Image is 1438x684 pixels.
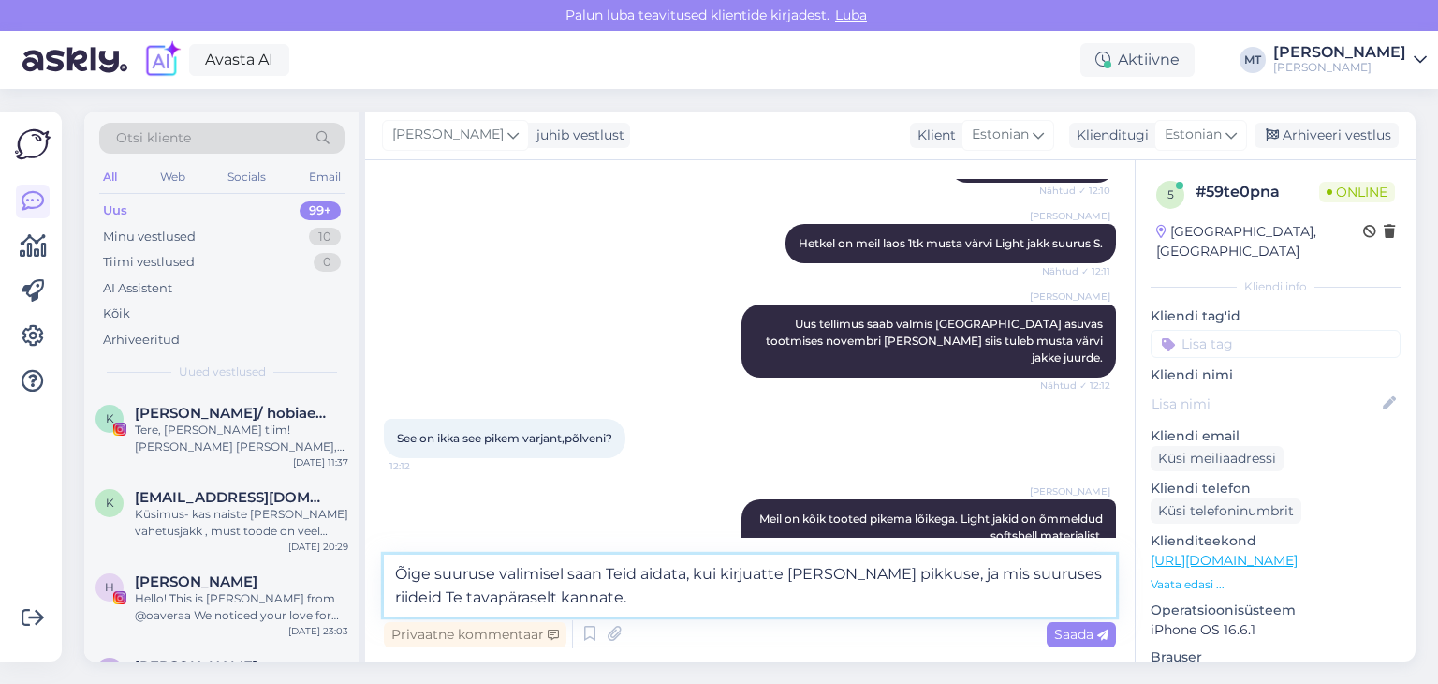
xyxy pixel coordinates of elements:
[156,165,189,189] div: Web
[1151,446,1284,471] div: Küsi meiliaadressi
[224,165,270,189] div: Socials
[389,459,460,473] span: 12:12
[288,540,348,554] div: [DATE] 20:29
[1151,330,1401,358] input: Lisa tag
[384,555,1116,617] textarea: Õige suuruse valimisel saan Teid aidata, kui kirjuatte [PERSON_NAME] pikkuse, ja mis suuruses rii...
[293,455,348,469] div: [DATE] 11:37
[1273,45,1427,75] a: [PERSON_NAME][PERSON_NAME]
[1054,626,1108,643] span: Saada
[1151,620,1401,640] p: iPhone OS 16.6.1
[529,126,624,145] div: juhib vestlust
[1151,601,1401,620] p: Operatsioonisüsteem
[103,305,130,323] div: Kõik
[103,201,127,220] div: Uus
[103,279,172,298] div: AI Assistent
[135,405,330,422] span: Kairet Pintman/ hobiaednik🌺
[106,411,114,425] span: K
[189,44,289,76] a: Avasta AI
[799,236,1103,250] span: Hetkel on meil laos 1tk musta värvi Light jakk suurus S.
[1151,576,1401,593] p: Vaata edasi ...
[1039,184,1110,198] span: Nähtud ✓ 12:10
[1151,647,1401,667] p: Brauser
[1152,394,1379,414] input: Lisa nimi
[15,126,51,162] img: Askly Logo
[1030,484,1110,498] span: [PERSON_NAME]
[397,431,612,445] span: See on ikka see pikem varjant,põlveni?
[1196,181,1319,203] div: # 59te0pna
[135,573,257,590] span: Hannah Hawkins
[135,489,330,506] span: katri.karvanen.kk@gmail.com
[288,624,348,638] div: [DATE] 23:03
[1255,123,1399,148] div: Arhiveeri vestlus
[1030,209,1110,223] span: [PERSON_NAME]
[1030,290,1110,304] span: [PERSON_NAME]
[766,317,1106,364] span: Uus tellimus saab valmis [GEOGRAPHIC_DATA] asuvas tootmises novembri [PERSON_NAME] siis tuleb mus...
[1151,479,1401,498] p: Kliendi telefon
[1040,379,1110,393] span: Nähtud ✓ 12:12
[1040,264,1110,278] span: Nähtud ✓ 12:11
[759,512,1106,543] span: Meil on kõik tooted pikema lõikega. Light jakid on õmmeldud softshell materjalist.
[910,126,956,145] div: Klient
[103,331,180,349] div: Arhiveeritud
[309,228,341,246] div: 10
[314,253,341,272] div: 0
[142,40,182,80] img: explore-ai
[116,128,191,148] span: Otsi kliente
[1080,43,1195,77] div: Aktiivne
[1273,60,1406,75] div: [PERSON_NAME]
[1151,552,1298,569] a: [URL][DOMAIN_NAME]
[135,658,257,675] span: Romain Carrera
[1069,126,1149,145] div: Klienditugi
[1156,222,1363,261] div: [GEOGRAPHIC_DATA], [GEOGRAPHIC_DATA]
[305,165,345,189] div: Email
[106,496,114,510] span: k
[1151,365,1401,385] p: Kliendi nimi
[1151,498,1301,524] div: Küsi telefoninumbrit
[135,422,348,455] div: Tere, [PERSON_NAME] tiim! [PERSON_NAME] [PERSON_NAME], sisulooja lehega [PERSON_NAME], [PERSON_NA...
[300,201,341,220] div: 99+
[135,590,348,624] div: Hello! This is [PERSON_NAME] from @oaveraa We noticed your love for hiking and outdoor life—your ...
[1151,306,1401,326] p: Kliendi tag'id
[103,228,196,246] div: Minu vestlused
[1151,531,1401,551] p: Klienditeekond
[392,125,504,145] span: [PERSON_NAME]
[1319,182,1395,202] span: Online
[105,580,114,594] span: H
[1167,187,1174,201] span: 5
[1165,125,1222,145] span: Estonian
[972,125,1029,145] span: Estonian
[103,253,195,272] div: Tiimi vestlused
[1151,426,1401,446] p: Kliendi email
[1273,45,1406,60] div: [PERSON_NAME]
[99,165,121,189] div: All
[179,364,266,380] span: Uued vestlused
[135,506,348,540] div: Küsimus- kas naiste [PERSON_NAME] vahetusjakk , must toode on veel millalgi lattu tagasi saabumas...
[1151,278,1401,295] div: Kliendi info
[1240,47,1266,73] div: MT
[829,7,873,23] span: Luba
[384,622,566,647] div: Privaatne kommentaar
